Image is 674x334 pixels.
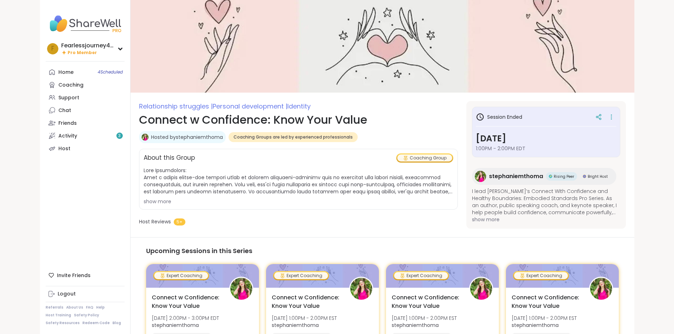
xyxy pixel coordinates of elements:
a: Support [46,91,125,104]
a: Blog [113,321,121,326]
div: Expert Coaching [154,272,208,279]
span: Bright Host [588,174,608,179]
span: I lead [PERSON_NAME]’s Connect With Confidence and Healthy Boundaries: Embodied Standards Pro Ser... [472,188,620,216]
div: show more [144,198,453,205]
div: Support [58,94,79,101]
div: Activity [58,133,77,140]
div: Host [58,145,70,152]
a: Referrals [46,305,63,310]
div: Expert Coaching [514,272,568,279]
span: [DATE] 1:00PM - 2:00PM EST [272,315,337,322]
span: stephaniemthoma [489,172,543,181]
a: Logout [46,288,125,300]
img: Bright Host [583,175,586,178]
span: Relationship struggles | [139,102,213,111]
span: 5+ [174,218,185,225]
span: Personal development | [213,102,287,111]
a: Home4Scheduled [46,66,125,78]
a: About Us [66,305,83,310]
div: Invite Friends [46,269,125,282]
b: stephaniemthoma [512,322,559,329]
img: stephaniemthoma [142,134,149,141]
span: Pro Member [68,50,97,56]
span: Connect w Confidence: Know Your Value [392,293,461,310]
a: Activity3 [46,129,125,142]
a: Safety Policy [74,313,99,318]
img: stephaniemthoma [350,278,372,300]
span: [DATE] 1:00PM - 2:00PM EST [512,315,577,322]
img: ShareWell Nav Logo [46,11,125,36]
div: Coaching [58,82,83,89]
span: Lore Ipsumdolors: Amet c adipis elitse-doe tempori utlab et dolorem aliquaeni-adminimv quis no ex... [144,167,453,195]
img: stephaniemthoma [470,278,492,300]
div: Logout [58,291,76,298]
a: Safety Resources [46,321,80,326]
b: stephaniemthoma [392,322,439,329]
a: FAQ [86,305,93,310]
div: Chat [58,107,71,114]
span: show more [472,216,620,223]
h1: Connect w Confidence: Know Your Value [139,111,458,128]
div: Friends [58,120,77,127]
div: Fearlessjourney4love [61,42,114,49]
div: Expert Coaching [274,272,328,279]
h3: Upcoming Sessions in this Series [146,246,619,256]
h3: Session Ended [476,113,522,121]
img: stephaniemthoma [590,278,612,300]
a: Friends [46,117,125,129]
span: Connect w Confidence: Know Your Value [152,293,221,310]
a: Chat [46,104,125,117]
img: stephaniemthoma [230,278,252,300]
span: Coaching Groups are led by experienced professionals [234,134,353,140]
span: F [51,44,54,53]
span: Connect w Confidence: Know Your Value [272,293,341,310]
b: stephaniemthoma [152,322,199,329]
a: Host Training [46,313,71,318]
a: Coaching [46,78,125,91]
span: [DATE] 1:00PM - 2:00PM EST [392,315,457,322]
img: Rising Peer [549,175,552,178]
h3: [DATE] [476,132,616,145]
img: stephaniemthoma [475,171,486,182]
span: 4 Scheduled [98,69,123,75]
h2: About this Group [144,153,195,163]
span: Rising Peer [554,174,574,179]
span: Host Reviews [139,218,171,225]
a: Help [96,305,105,310]
div: Expert Coaching [394,272,448,279]
span: 3 [118,133,121,139]
div: Coaching Group [397,154,452,162]
b: stephaniemthoma [272,322,319,329]
div: Home [58,69,74,76]
a: Host [46,142,125,155]
span: 1:00PM - 2:00PM EDT [476,145,616,152]
span: Identity [287,102,311,111]
a: stephaniemthomastephaniemthomaRising PeerRising PeerBright HostBright Host [472,168,616,185]
span: [DATE] 2:00PM - 3:00PM EDT [152,315,219,322]
span: Connect w Confidence: Know Your Value [512,293,581,310]
a: Redeem Code [82,321,110,326]
a: Hosted bystephaniemthoma [151,134,223,141]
